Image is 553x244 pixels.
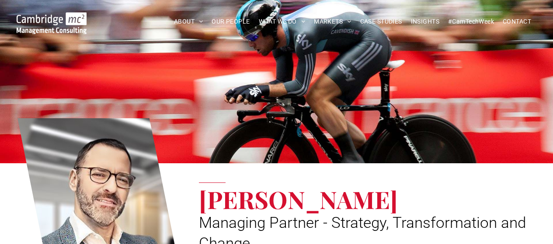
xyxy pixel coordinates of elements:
[207,15,254,28] a: OUR PEOPLE
[199,183,398,215] span: [PERSON_NAME]
[170,15,208,28] a: ABOUT
[17,12,87,34] img: Cambridge MC Logo
[356,15,407,28] a: CASE STUDIES
[310,15,355,28] a: MARKETS
[17,14,87,23] a: Your Business Transformed | Cambridge Management Consulting
[498,15,536,28] a: CONTACT
[444,15,498,28] a: #CamTechWeek
[407,15,444,28] a: INSIGHTS
[254,15,310,28] a: WHAT WE DO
